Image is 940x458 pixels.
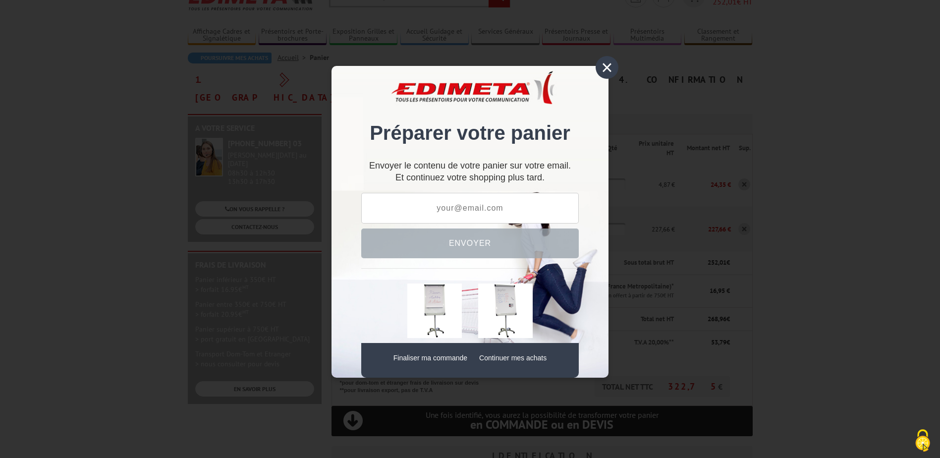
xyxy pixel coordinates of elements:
[361,81,579,155] div: Préparer votre panier
[910,428,935,453] img: Cookies (fenêtre modale)
[905,424,940,458] button: Cookies (fenêtre modale)
[361,165,579,167] p: Envoyer le contenu de votre panier sur votre email.
[479,354,547,362] a: Continuer mes achats
[393,354,467,362] a: Finaliser ma commande
[361,193,579,224] input: your@email.com
[361,229,579,258] button: Envoyer
[361,165,579,183] div: Et continuez votre shopping plus tard.
[596,56,618,79] div: ×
